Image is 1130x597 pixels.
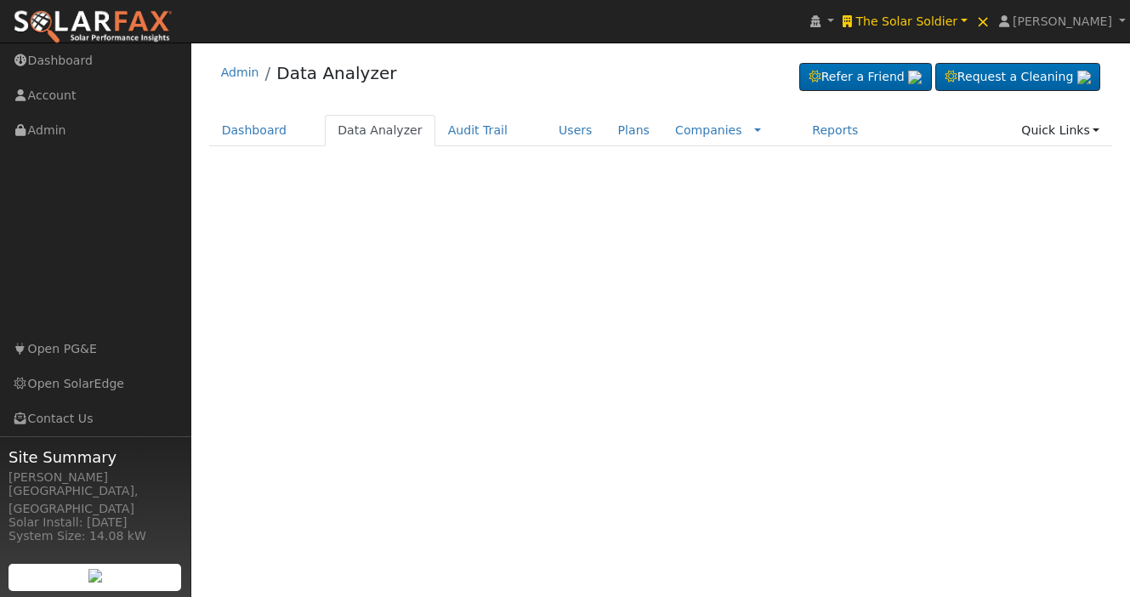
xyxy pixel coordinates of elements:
span: [PERSON_NAME] [1013,14,1112,28]
a: Users [546,115,605,146]
div: [PERSON_NAME] [9,469,182,486]
div: [GEOGRAPHIC_DATA], [GEOGRAPHIC_DATA] [9,482,182,518]
span: Site Summary [9,446,182,469]
img: retrieve [1077,71,1091,84]
a: Plans [605,115,662,146]
a: Audit Trail [435,115,520,146]
img: SolarFax [13,9,173,45]
span: The Solar Soldier [855,14,957,28]
a: Data Analyzer [276,63,396,83]
a: Data Analyzer [325,115,435,146]
span: × [976,11,991,31]
a: Refer a Friend [799,63,932,92]
div: System Size: 14.08 kW [9,527,182,545]
a: Companies [675,123,742,137]
div: Solar Install: [DATE] [9,514,182,532]
img: retrieve [908,71,922,84]
a: Request a Cleaning [935,63,1100,92]
a: Dashboard [209,115,300,146]
a: Admin [221,65,259,79]
a: Reports [799,115,871,146]
a: Quick Links [1008,115,1112,146]
img: retrieve [88,569,102,583]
